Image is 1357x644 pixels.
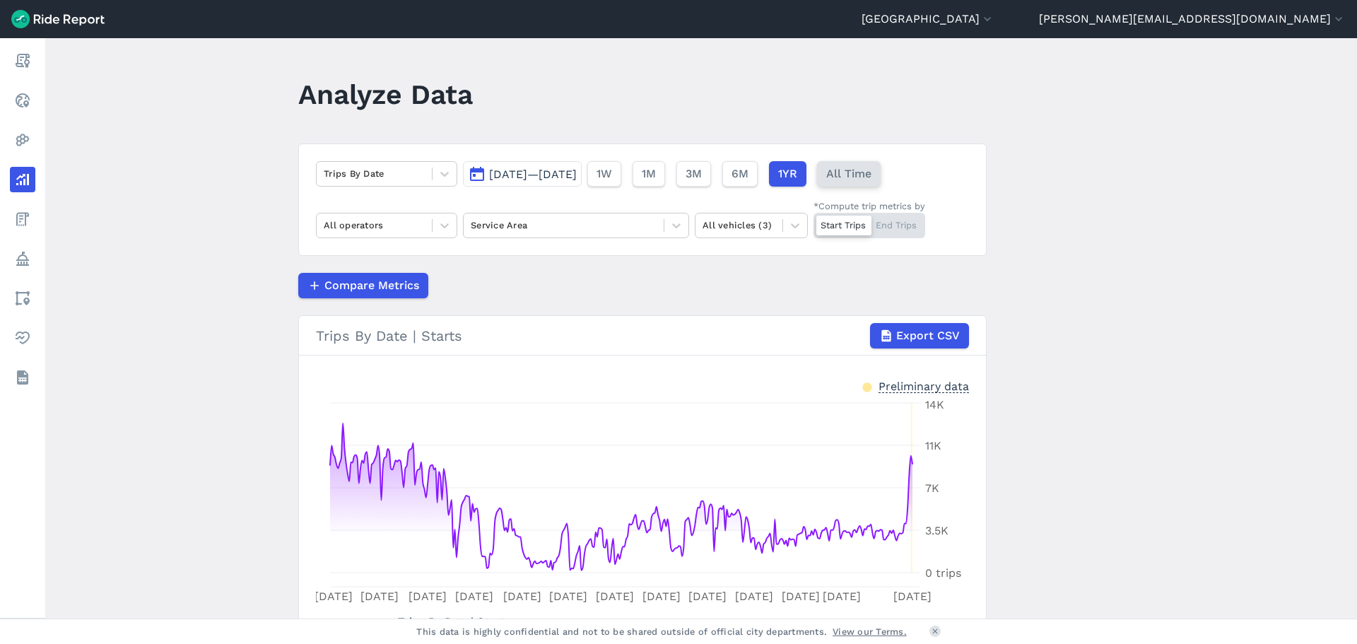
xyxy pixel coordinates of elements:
[398,615,511,628] span: | Starts
[813,199,925,213] div: *Compute trip metrics by
[735,590,773,603] tspan: [DATE]
[298,75,473,114] h1: Analyze Data
[10,365,35,390] a: Datasets
[10,286,35,311] a: Areas
[489,168,577,181] span: [DATE]—[DATE]
[455,590,493,603] tspan: [DATE]
[316,323,969,349] div: Trips By Date | Starts
[862,11,994,28] button: [GEOGRAPHIC_DATA]
[732,165,748,182] span: 6M
[10,325,35,351] a: Health
[722,161,758,187] button: 6M
[360,590,399,603] tspan: [DATE]
[676,161,711,187] button: 3M
[596,590,634,603] tspan: [DATE]
[10,88,35,113] a: Realtime
[823,590,861,603] tspan: [DATE]
[925,481,939,495] tspan: 7K
[925,439,941,452] tspan: 11K
[778,165,797,182] span: 1YR
[324,277,419,294] span: Compare Metrics
[879,378,969,393] div: Preliminary data
[893,590,932,603] tspan: [DATE]
[642,590,681,603] tspan: [DATE]
[10,127,35,153] a: Heatmaps
[686,165,702,182] span: 3M
[925,566,961,580] tspan: 0 trips
[10,246,35,271] a: Policy
[925,398,944,411] tspan: 14K
[826,165,871,182] span: All Time
[925,524,948,537] tspan: 3.5K
[11,10,105,28] img: Ride Report
[769,161,806,187] button: 1YR
[398,611,471,630] span: Trips By Date
[587,161,621,187] button: 1W
[870,323,969,349] button: Export CSV
[409,590,447,603] tspan: [DATE]
[10,206,35,232] a: Fees
[817,161,881,187] button: All Time
[782,590,820,603] tspan: [DATE]
[298,273,428,298] button: Compare Metrics
[633,161,665,187] button: 1M
[10,48,35,74] a: Report
[642,165,656,182] span: 1M
[833,625,907,638] a: View our Terms.
[688,590,727,603] tspan: [DATE]
[597,165,612,182] span: 1W
[10,167,35,192] a: Analyze
[1039,11,1346,28] button: [PERSON_NAME][EMAIL_ADDRESS][DOMAIN_NAME]
[503,590,541,603] tspan: [DATE]
[896,327,960,344] span: Export CSV
[463,161,582,187] button: [DATE]—[DATE]
[315,590,353,603] tspan: [DATE]
[549,590,587,603] tspan: [DATE]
